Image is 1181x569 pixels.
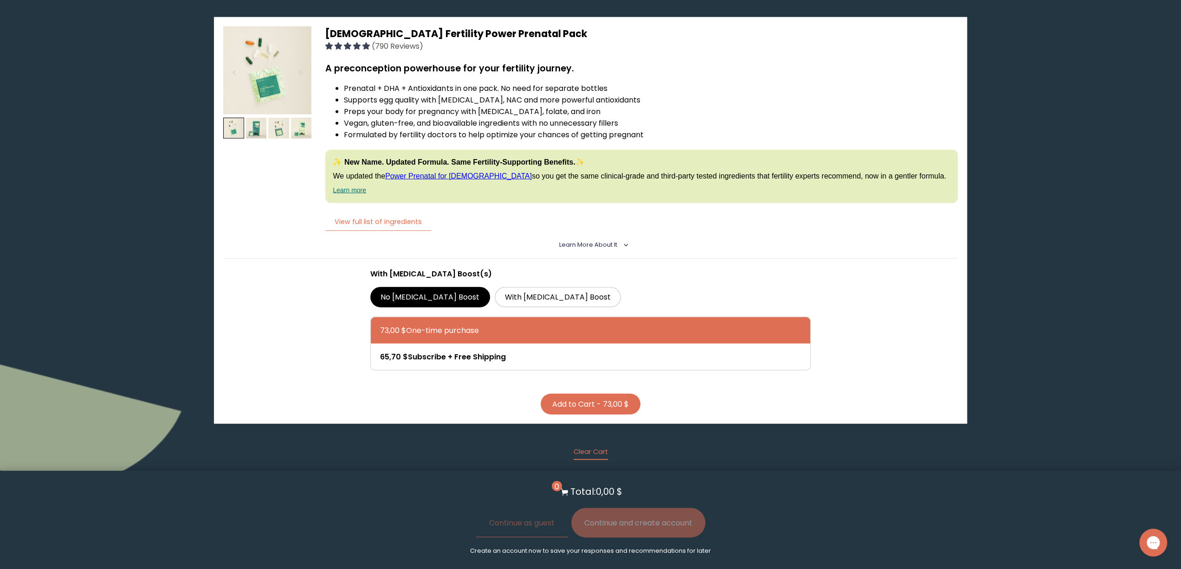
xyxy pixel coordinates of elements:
[571,508,705,537] button: Continue and create account
[325,27,587,40] span: [DEMOGRAPHIC_DATA] Fertility Power Prenatal Pack
[559,241,617,249] span: Learn More About it
[370,268,811,280] p: With [MEDICAL_DATA] Boost(s)
[344,106,957,117] li: Preps your body for pregnancy with [MEDICAL_DATA], folate, and iron
[620,243,628,247] i: <
[325,62,574,75] strong: A preconception powerhouse for your fertility journey.
[552,481,562,491] span: 0
[223,26,311,115] img: thumbnail image
[559,241,622,249] summary: Learn More About it <
[385,172,532,180] a: Power Prenatal for [DEMOGRAPHIC_DATA]
[344,94,957,106] li: Supports egg quality with [MEDICAL_DATA], NAC and more powerful antioxidants
[333,186,366,194] a: Learn more
[344,117,957,129] li: Vegan, gluten-free, and bioavailable ingredients with no unnecessary fillers
[325,41,372,51] span: 4.95 stars
[370,287,490,307] label: No [MEDICAL_DATA] Boost
[372,41,423,51] span: (790 Reviews)
[333,158,584,166] strong: ✨ New Name. Updated Formula. Same Fertility-Supporting Benefits.✨
[541,394,640,415] button: Add to Cart - 73,00 $
[1135,525,1172,560] iframe: Gorgias live chat messenger
[325,212,431,231] button: View full list of ingredients
[344,83,957,94] li: Prenatal + DHA + Antioxidants in one pack. No need for separate bottles
[495,287,621,307] label: With [MEDICAL_DATA] Boost
[246,118,267,139] img: thumbnail image
[291,118,312,139] img: thumbnail image
[470,547,711,555] p: Create an account now to save your responses and recommendations for later
[344,129,957,141] li: Formulated by fertility doctors to help optimize your chances of getting pregnant
[333,171,950,181] p: We updated the so you get the same clinical-grade and third-party tested ingredients that fertili...
[223,118,244,139] img: thumbnail image
[570,485,622,499] p: Total: 0,00 $
[268,118,289,139] img: thumbnail image
[476,508,568,537] button: Continue as guest
[574,447,608,460] button: Clear Cart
